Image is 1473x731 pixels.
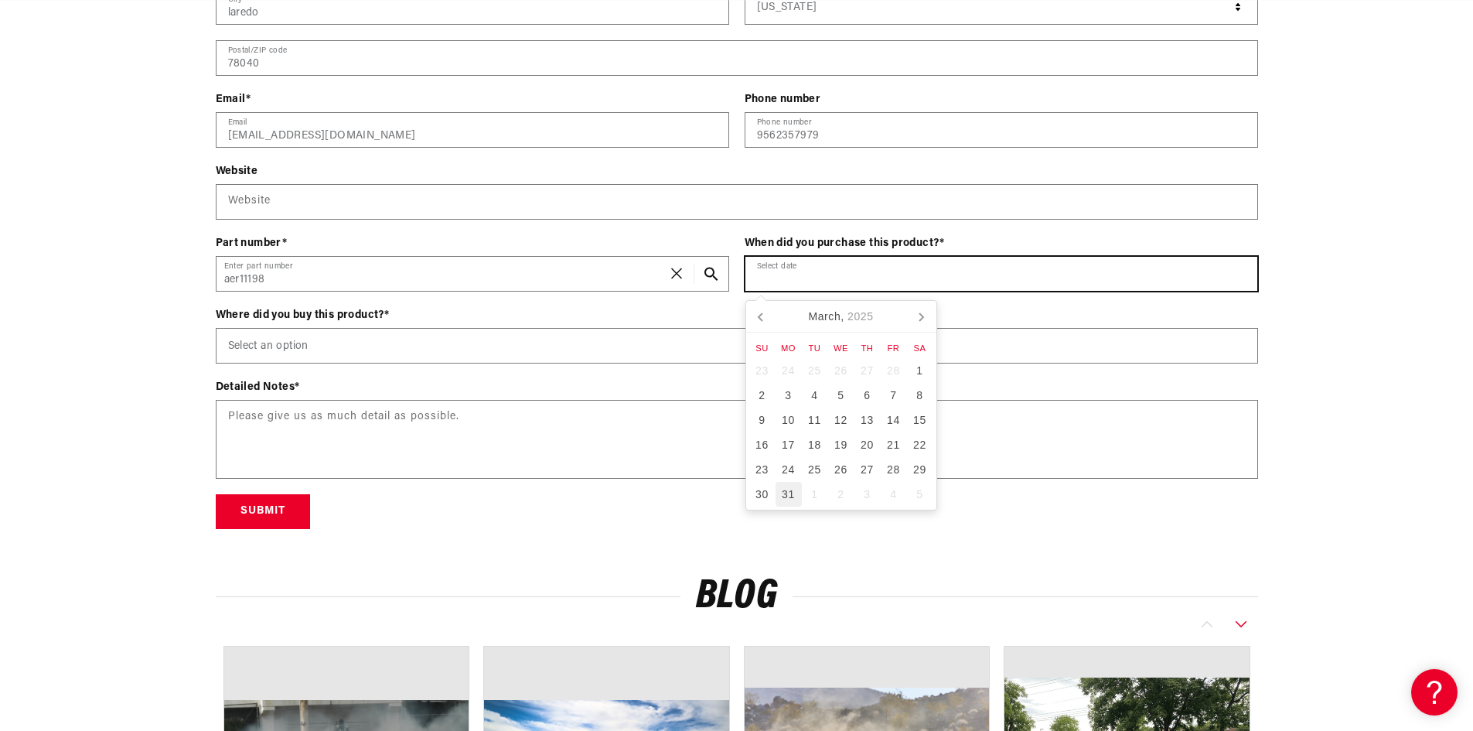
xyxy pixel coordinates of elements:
[694,257,728,291] button: Search Part #, Category or Keyword
[216,163,1258,179] div: Website
[854,342,881,356] div: Th
[802,304,879,329] div: March,
[776,342,802,356] div: Mo
[828,457,854,482] div: 26
[749,432,776,457] div: 16
[749,408,776,432] div: 9
[1224,615,1258,634] button: Slide right
[907,457,933,482] div: 29
[745,91,1258,108] div: Phone number
[828,408,854,432] div: 12
[216,579,1258,615] h2: Blog
[907,432,933,457] div: 22
[216,91,729,108] div: Email
[749,342,776,356] div: Su
[847,308,874,325] i: 2025
[745,235,1258,251] div: When did you purchase this product?
[749,482,776,507] div: 30
[217,185,1257,219] input: Website
[854,432,881,457] div: 20
[828,383,854,408] div: 5
[881,457,907,482] div: 28
[907,358,933,383] div: 1
[881,358,907,383] div: 28
[216,307,1258,323] div: Where did you buy this product?
[1190,615,1224,634] button: Slide left
[907,383,933,408] div: 8
[828,342,854,356] div: We
[217,113,728,147] input: Email
[854,383,881,408] div: 6
[881,408,907,432] div: 14
[745,257,1257,291] input: Select date
[749,383,776,408] div: 2
[776,358,802,383] div: 24
[745,113,1257,147] input: Phone number
[802,408,828,432] div: 11
[854,358,881,383] div: 27
[907,342,933,356] div: Sa
[216,379,1258,395] div: Detailed Notes
[854,482,881,507] div: 3
[660,257,694,291] button: Translation missing: en.general.search.reset
[776,482,802,507] div: 31
[802,342,828,356] div: Tu
[776,383,802,408] div: 3
[216,494,310,529] button: Submit
[217,41,1257,75] input: Postal/ZIP code
[854,408,881,432] div: 13
[776,432,802,457] div: 17
[828,432,854,457] div: 19
[802,383,828,408] div: 4
[802,432,828,457] div: 18
[217,257,728,291] input: Enter part number
[802,457,828,482] div: 25
[881,432,907,457] div: 21
[907,408,933,432] div: 15
[216,235,729,251] div: Part number
[828,358,854,383] div: 26
[802,358,828,383] div: 25
[749,457,776,482] div: 23
[881,383,907,408] div: 7
[881,342,907,356] div: Fr
[802,482,828,507] div: 1
[828,482,854,507] div: 2
[854,457,881,482] div: 27
[749,358,776,383] div: 23
[907,482,933,507] div: 5
[881,482,907,507] div: 4
[776,408,802,432] div: 10
[776,457,802,482] div: 24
